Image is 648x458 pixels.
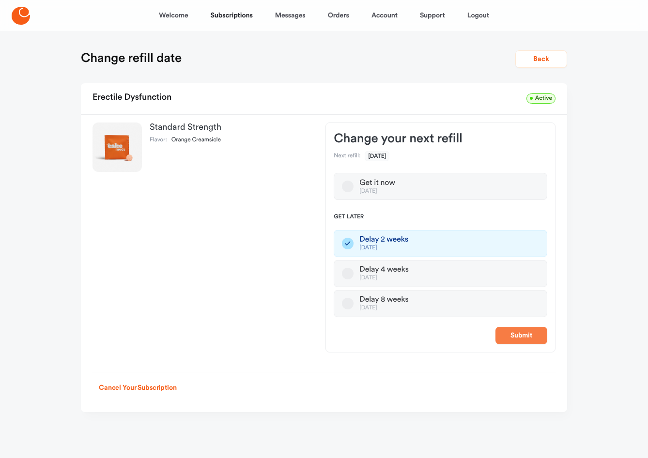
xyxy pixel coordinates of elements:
div: Delay 8 weeks [359,295,408,305]
div: Delay 4 weeks [359,265,408,275]
dt: Next refill: [334,153,360,160]
h1: Change refill date [81,50,182,66]
h3: Standard Strength [150,122,310,132]
div: Delay 2 weeks [359,235,408,244]
div: Get it now [359,178,395,188]
a: Orders [328,4,349,27]
div: [DATE] [359,188,395,195]
button: Back [515,50,567,68]
dd: Orange Creamsicle [171,137,221,144]
a: Account [371,4,398,27]
h3: Change your next refill [334,131,547,146]
img: Standard Strength [93,122,142,172]
button: Delay 8 weeks[DATE] [342,298,354,309]
div: [DATE] [359,275,408,282]
a: Logout [467,4,489,27]
a: Welcome [159,4,188,27]
h2: Erectile Dysfunction [93,89,171,107]
dt: Flavor: [150,137,167,144]
a: Support [420,4,445,27]
span: [DATE] [365,151,389,161]
div: [DATE] [359,305,408,312]
button: Get it now[DATE] [342,181,354,192]
div: [DATE] [359,244,408,252]
a: Subscriptions [211,4,253,27]
button: Delay 4 weeks[DATE] [342,268,354,279]
button: Cancel Your Subscription [93,379,183,397]
button: Delay 2 weeks[DATE] [342,238,354,249]
span: Active [526,93,555,104]
button: Submit [495,327,547,344]
a: Messages [275,4,306,27]
span: Get later [334,214,547,221]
